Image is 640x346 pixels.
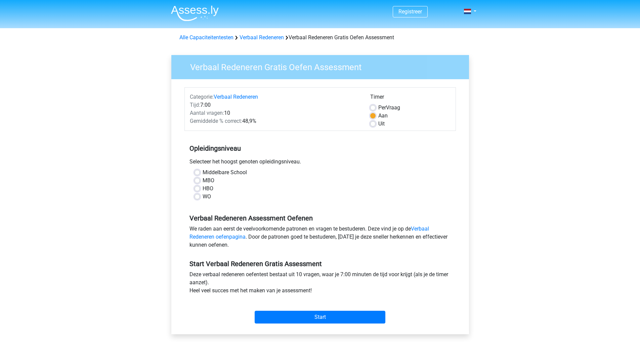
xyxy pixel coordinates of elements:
h5: Start Verbaal Redeneren Gratis Assessment [189,260,451,268]
span: Per [378,104,386,111]
div: 10 [185,109,365,117]
a: Alle Capaciteitentesten [179,34,233,41]
div: Deze verbaal redeneren oefentest bestaat uit 10 vragen, waar je 7:00 minuten de tijd voor krijgt ... [184,270,456,297]
a: Verbaal Redeneren [214,94,258,100]
label: Uit [378,120,385,128]
label: MBO [203,177,214,185]
span: Categorie: [190,94,214,100]
div: Timer [370,93,451,104]
h3: Verbaal Redeneren Gratis Oefen Assessment [182,59,464,72]
label: Aan [378,112,388,120]
div: 48,9% [185,117,365,125]
a: Verbaal Redeneren [240,34,284,41]
span: Aantal vragen: [190,110,224,116]
span: Gemiddelde % correct: [190,118,242,124]
label: HBO [203,185,213,193]
label: Vraag [378,104,400,112]
div: 7:00 [185,101,365,109]
a: Registreer [398,8,422,15]
div: Selecteer het hoogst genoten opleidingsniveau. [184,158,456,168]
label: Middelbare School [203,168,247,177]
input: Start [255,311,385,324]
div: Verbaal Redeneren Gratis Oefen Assessment [177,34,464,42]
label: WO [203,193,211,201]
img: Assessly [171,5,219,21]
h5: Verbaal Redeneren Assessment Oefenen [189,214,451,222]
span: Tijd: [190,102,200,108]
div: We raden aan eerst de veelvoorkomende patronen en vragen te bestuderen. Deze vind je op de . Door... [184,225,456,252]
h5: Opleidingsniveau [189,142,451,155]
